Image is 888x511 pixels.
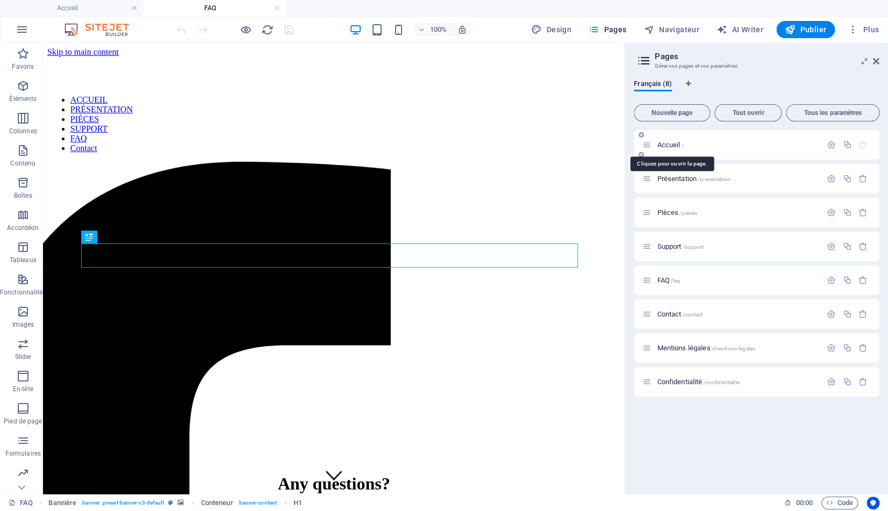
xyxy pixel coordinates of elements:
[531,24,571,35] span: Design
[858,174,868,183] div: Supprimer
[654,344,821,351] div: Mentions légales/mentions-legales
[643,24,699,35] span: Navigateur
[843,21,883,38] button: Plus
[682,244,704,250] span: /support
[639,110,705,116] span: Nouvelle page
[654,175,821,182] div: Présentation/presentation
[177,500,184,506] i: Cet élément contient un arrière-plan.
[842,242,851,251] div: Dupliquer
[858,276,868,285] div: Supprimer
[657,208,697,217] span: Cliquez pour ouvrir la page.
[10,159,35,168] p: Contenu
[714,104,782,121] button: Tout ouvrir
[654,209,821,216] div: Pièces/pieces
[826,496,853,509] span: Code
[657,378,739,386] span: Cliquez pour ouvrir la page.
[842,208,851,217] div: Dupliquer
[796,496,812,509] span: 00 00
[786,104,879,121] button: Tous les paramètres
[9,95,37,103] p: Éléments
[681,142,683,148] span: /
[654,311,821,318] div: Contact/contact
[858,140,868,149] div: La page de départ ne peut pas être supprimée.
[657,276,681,284] span: Cliquez pour ouvrir la page.
[5,449,41,458] p: Formulaires
[848,24,879,35] span: Plus
[10,256,37,264] p: Tableaux
[12,62,34,71] p: Favoris
[62,23,142,36] img: Editor Logo
[634,77,672,92] span: Français (8)
[821,496,858,509] button: Code
[143,2,286,14] h4: FAQ
[261,24,274,36] i: Actualiser la page
[527,21,576,38] button: Design
[703,379,739,385] span: /confidentialite
[827,242,836,251] div: Paramètres
[657,310,703,318] span: Cliquez pour ouvrir la page.
[719,110,777,116] span: Tout ouvrir
[827,310,836,319] div: Paramètres
[842,276,851,285] div: Dupliquer
[866,496,879,509] button: Usercentrics
[827,174,836,183] div: Paramètres
[237,496,276,509] span: . banner-content
[9,496,33,509] a: Cliquez pour annuler la sélection. Double-cliquez pour ouvrir Pages.
[48,496,76,509] span: Cliquez pour sélectionner. Double-cliquez pour modifier.
[12,320,34,329] p: Images
[584,21,631,38] button: Pages
[14,191,32,200] p: Boîtes
[4,417,42,426] p: Pied de page
[457,25,467,34] i: Lors du redimensionnement, ajuster automatiquement le niveau de zoom en fonction de l'appareil sé...
[634,80,879,100] div: Onglets langues
[654,277,821,284] div: FAQ/faq
[654,378,821,385] div: Confidentialité/confidentialite
[842,140,851,149] div: Dupliquer
[657,175,730,183] span: Cliquez pour ouvrir la page.
[654,141,821,148] div: Accueil/
[655,61,858,71] h3: Gérer vos pages et vos paramètres
[858,343,868,352] div: Supprimer
[9,127,37,135] p: Colonnes
[168,500,173,506] i: Cet élément est une présélection personnalisable.
[7,224,39,232] p: Accordéon
[785,24,826,35] span: Publier
[639,21,703,38] button: Navigateur
[657,242,704,250] span: Cliquez pour ouvrir la page.
[842,377,851,386] div: Dupliquer
[791,110,875,116] span: Tous les paramètres
[842,310,851,319] div: Dupliquer
[201,496,233,509] span: Cliquez pour sélectionner. Double-cliquez pour modifier.
[717,24,763,35] span: AI Writer
[827,276,836,285] div: Paramètres
[15,352,32,361] p: Slider
[827,343,836,352] div: Paramètres
[858,310,868,319] div: Supprimer
[842,174,851,183] div: Dupliquer
[827,208,836,217] div: Paramètres
[589,24,626,35] span: Pages
[429,23,447,36] h6: 100%
[654,243,821,250] div: Support/support
[4,4,76,13] a: Skip to main content
[48,496,302,509] nav: breadcrumb
[261,23,274,36] button: reload
[239,23,252,36] button: Cliquez ici pour quitter le mode Aperçu et poursuivre l'édition.
[655,52,879,61] h2: Pages
[657,141,683,149] span: Accueil
[803,499,805,507] span: :
[858,377,868,386] div: Supprimer
[698,176,731,182] span: /presentation
[776,21,835,38] button: Publier
[671,278,681,284] span: /faq
[784,496,813,509] h6: Durée de la session
[81,496,164,509] span: . banner .preset-banner-v3-default
[858,208,868,217] div: Supprimer
[634,104,710,121] button: Nouvelle page
[293,496,302,509] span: Cliquez pour sélectionner. Double-cliquez pour modifier.
[711,346,755,351] span: /mentions-legales
[858,242,868,251] div: Supprimer
[682,312,703,318] span: /contact
[827,377,836,386] div: Paramètres
[679,210,697,216] span: /pieces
